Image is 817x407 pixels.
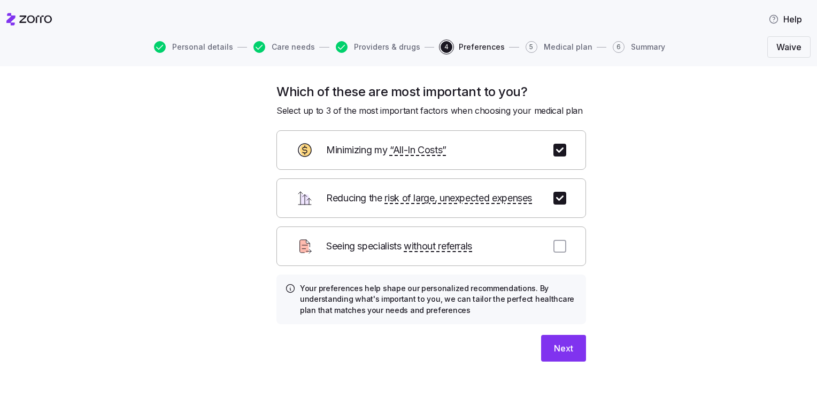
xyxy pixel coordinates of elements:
[336,41,420,53] button: Providers & drugs
[526,41,537,53] span: 5
[441,41,505,53] button: 4Preferences
[776,41,801,53] span: Waive
[441,41,452,53] span: 4
[459,43,505,51] span: Preferences
[326,191,532,206] span: Reducing the
[768,13,802,26] span: Help
[251,41,315,53] a: Care needs
[767,36,811,58] button: Waive
[354,43,420,51] span: Providers & drugs
[613,41,665,53] button: 6Summary
[326,143,446,158] span: Minimizing my
[613,41,625,53] span: 6
[541,335,586,362] button: Next
[384,191,532,206] span: risk of large, unexpected expenses
[276,104,583,118] span: Select up to 3 of the most important factors when choosing your medical plan
[438,41,505,53] a: 4Preferences
[631,43,665,51] span: Summary
[152,41,233,53] a: Personal details
[300,283,577,316] h4: Your preferences help shape our personalized recommendations. By understanding what's important t...
[390,143,446,158] span: “All-In Costs”
[404,239,472,254] span: without referrals
[760,9,811,30] button: Help
[554,342,573,355] span: Next
[526,41,592,53] button: 5Medical plan
[326,239,472,254] span: Seeing specialists
[544,43,592,51] span: Medical plan
[172,43,233,51] span: Personal details
[154,41,233,53] button: Personal details
[276,83,586,100] h1: Which of these are most important to you?
[272,43,315,51] span: Care needs
[253,41,315,53] button: Care needs
[334,41,420,53] a: Providers & drugs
